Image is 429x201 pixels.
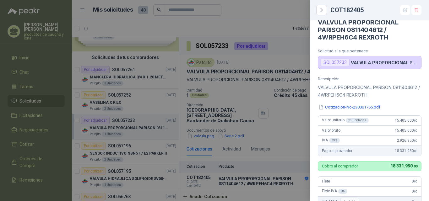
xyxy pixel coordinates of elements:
[395,149,417,153] span: 18.331.950
[321,59,350,66] div: SOL057233
[414,149,417,153] span: ,00
[346,118,369,123] div: x 1 Unidades
[322,149,352,153] span: Pago al proveedor
[318,49,421,53] p: Solicitud a la que pertenece
[412,164,417,168] span: ,00
[395,128,417,133] span: 15.405.000
[414,119,417,122] span: ,00
[330,5,421,15] div: COT182405
[318,19,421,41] h4: VALVULA PROPORCIONAL PARISON 0811404612 / 4WRPEH6C4 REXROTH
[397,138,417,143] span: 2.926.950
[390,163,417,168] span: 18.331.950
[351,60,419,65] p: VALVULA PROPORCIONAL PARISON 0811404612 / 4WRPEH6C4 REXROTH
[318,104,381,110] button: Cotización-No-230001765.pdf
[322,164,358,168] p: Cobro al comprador
[414,129,417,132] span: ,00
[322,128,340,133] span: Valor bruto
[322,179,330,183] span: Flete
[412,179,417,183] span: 0
[318,84,421,99] p: VALVULA PROPORCIONAL PARISON 0811404612 / 4WRPEH6C4 REXROTH
[414,139,417,142] span: ,00
[414,180,417,183] span: ,00
[414,190,417,193] span: ,00
[318,77,421,81] p: Descripción
[318,6,325,14] button: Close
[395,118,417,123] span: 15.405.000
[322,118,369,123] span: Valor unitario
[412,189,417,193] span: 0
[322,138,340,143] span: IVA
[329,138,340,143] div: 19 %
[338,189,347,194] div: 0 %
[322,189,347,194] span: Flete IVA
